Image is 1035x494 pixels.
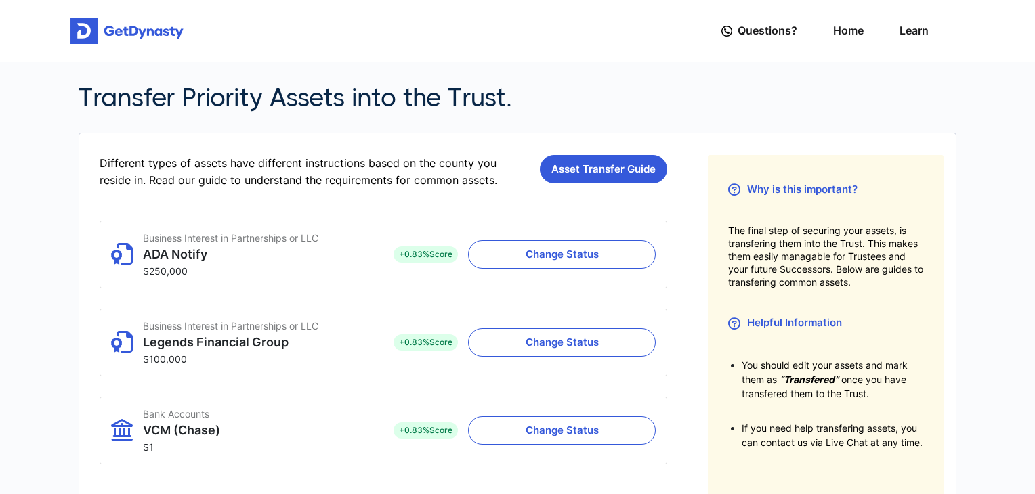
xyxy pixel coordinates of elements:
button: Change Status [468,416,656,445]
a: Asset Transfer Guide [540,155,667,183]
span: Transfer Priority Assets into the Trust. [79,83,512,112]
div: + 0.83% Score [394,422,458,439]
button: Change Status [468,328,656,357]
span: Questions? [738,18,797,43]
p: Business Interest in Partnerships or LLC [143,232,318,244]
p: $1 [143,441,220,453]
span: If you need help transfering assets, you can contact us via Live Chat at any time. [742,422,923,448]
button: Change Status [468,240,656,269]
p: ADA Notify [143,247,318,262]
p: Business Interest in Partnerships or LLC [143,320,318,332]
a: Home [833,12,864,50]
h3: Helpful Information [728,309,923,337]
p: $250,000 [143,265,318,277]
p: VCM (Chase) [143,423,220,438]
span: You should edit your assets and mark them as once you have transfered them to the Trust. [742,359,908,399]
h3: Why is this important? [728,175,923,204]
p: Bank Accounts [143,408,220,420]
p: $100,000 [143,353,318,365]
img: Get started for free with Dynasty Trust Company [70,18,184,45]
i: “Transfered” [780,374,839,385]
div: + 0.83% Score [394,334,458,351]
a: Questions? [721,12,797,50]
span: The final step of securing your assets, is transfering them into the Trust. This makes them easil... [728,224,923,288]
div: + 0.83% Score [394,246,458,263]
div: Different types of assets have different instructions based on the county you reside in. Read our... [100,155,667,189]
p: Legends Financial Group [143,335,318,350]
a: Learn [900,12,929,50]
